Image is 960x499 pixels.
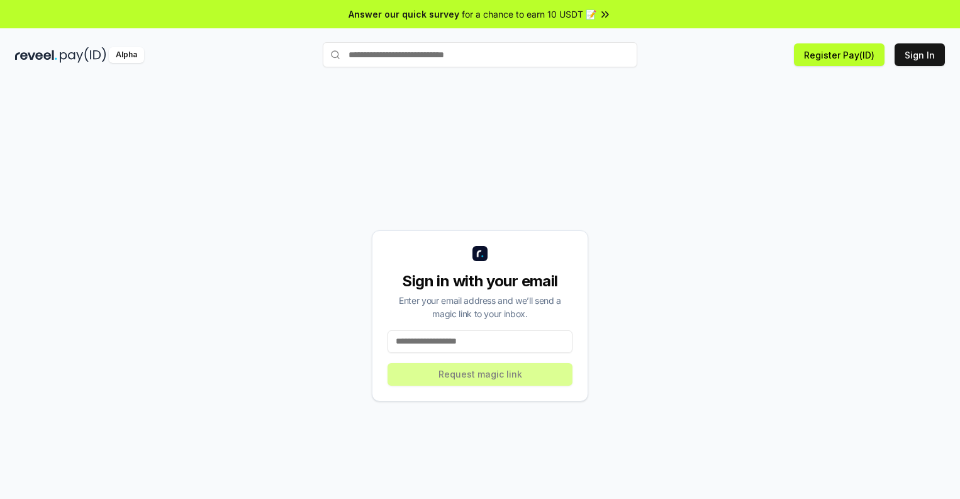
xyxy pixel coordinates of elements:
span: for a chance to earn 10 USDT 📝 [462,8,596,21]
button: Sign In [895,43,945,66]
img: reveel_dark [15,47,57,63]
div: Enter your email address and we’ll send a magic link to your inbox. [388,294,572,320]
div: Alpha [109,47,144,63]
button: Register Pay(ID) [794,43,885,66]
img: logo_small [472,246,488,261]
span: Answer our quick survey [349,8,459,21]
img: pay_id [60,47,106,63]
div: Sign in with your email [388,271,572,291]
